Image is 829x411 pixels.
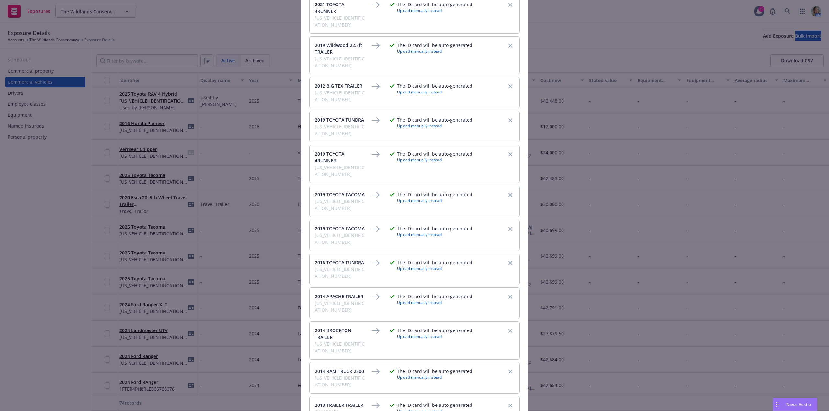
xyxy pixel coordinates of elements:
span: Nova Assist [786,402,812,407]
span: 2016 TOYOTA TUNDRA [315,259,367,266]
span: 2019 TOYOTA TUNDRA [315,116,367,123]
span: Upload manually instead [397,49,472,54]
a: remove [506,1,514,9]
span: 2019 TOYOTA 4RUNNER [315,150,367,164]
span: Upload manually instead [397,232,472,237]
span: Upload manually instead [397,300,472,305]
span: 2014 APACHE TRAILER [315,293,367,300]
a: remove [506,116,514,124]
span: 2013 TRAILER TRAILER [315,402,367,408]
span: [US_VEHICLE_IDENTIFICATION_NUMBER] [315,164,367,178]
a: remove [506,368,514,375]
span: 2014 RAM TRUCK 2500 [315,368,367,374]
span: Upload manually instead [397,374,472,380]
span: [US_VEHICLE_IDENTIFICATION_NUMBER] [315,300,367,313]
span: [US_VEHICLE_IDENTIFICATION_NUMBER] [315,341,367,354]
span: The ID card will be auto-generated [397,116,472,123]
span: Upload manually instead [397,334,472,339]
a: remove [506,150,514,158]
span: 2021 TOYOTA 4RUNNER [315,1,367,15]
span: [US_VEHICLE_IDENTIFICATION_NUMBER] [315,266,367,279]
span: The ID card will be auto-generated [397,150,472,157]
a: remove [506,225,514,233]
span: 2019 TOYOTA TACOMA [315,191,367,198]
span: The ID card will be auto-generated [397,293,472,300]
a: remove [506,259,514,267]
a: remove [506,42,514,49]
span: [US_VEHICLE_IDENTIFICATION_NUMBER] [315,198,367,211]
span: 2012 BIG TEX TRAILER [315,82,367,89]
span: [US_VEHICLE_IDENTIFICATION_NUMBER] [315,374,367,388]
a: remove [506,402,514,409]
span: The ID card will be auto-generated [397,225,472,232]
span: [US_VEHICLE_IDENTIFICATION_NUMBER] [315,232,367,245]
span: Upload manually instead [397,89,472,95]
span: The ID card will be auto-generated [397,191,472,198]
a: remove [506,327,514,335]
a: remove [506,82,514,90]
span: The ID card will be auto-generated [397,82,472,89]
span: Upload manually instead [397,198,472,203]
button: Nova Assist [773,398,817,411]
span: Upload manually instead [397,157,472,163]
span: The ID card will be auto-generated [397,1,472,8]
span: Upload manually instead [397,266,472,271]
span: [US_VEHICLE_IDENTIFICATION_NUMBER] [315,89,367,103]
span: [US_VEHICLE_IDENTIFICATION_NUMBER] [315,55,367,69]
span: 2019 TOYOTA TACOMA [315,225,367,232]
div: Drag to move [773,398,781,411]
span: [US_VEHICLE_IDENTIFICATION_NUMBER] [315,15,367,28]
span: [US_VEHICLE_IDENTIFICATION_NUMBER] [315,123,367,137]
span: Upload manually instead [397,123,472,129]
span: 2019 Wildwood 22.5ft TRAILER [315,42,367,55]
span: Upload manually instead [397,8,472,13]
span: The ID card will be auto-generated [397,402,472,408]
a: remove [506,191,514,199]
span: The ID card will be auto-generated [397,368,472,374]
span: The ID card will be auto-generated [397,42,472,49]
span: The ID card will be auto-generated [397,327,472,334]
a: remove [506,293,514,301]
span: The ID card will be auto-generated [397,259,472,266]
span: 2014 BROCKTON TRAILER [315,327,367,341]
